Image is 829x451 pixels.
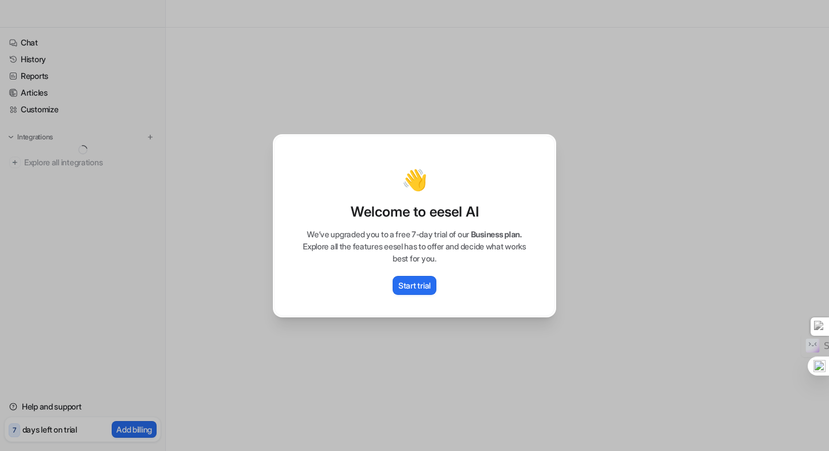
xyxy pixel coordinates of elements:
[393,276,436,295] button: Start trial
[286,203,543,221] p: Welcome to eesel AI
[471,229,522,239] span: Business plan.
[286,240,543,264] p: Explore all the features eesel has to offer and decide what works best for you.
[402,168,428,191] p: 👋
[398,279,431,291] p: Start trial
[813,360,826,372] img: one_i.png
[286,228,543,240] p: We’ve upgraded you to a free 7-day trial of our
